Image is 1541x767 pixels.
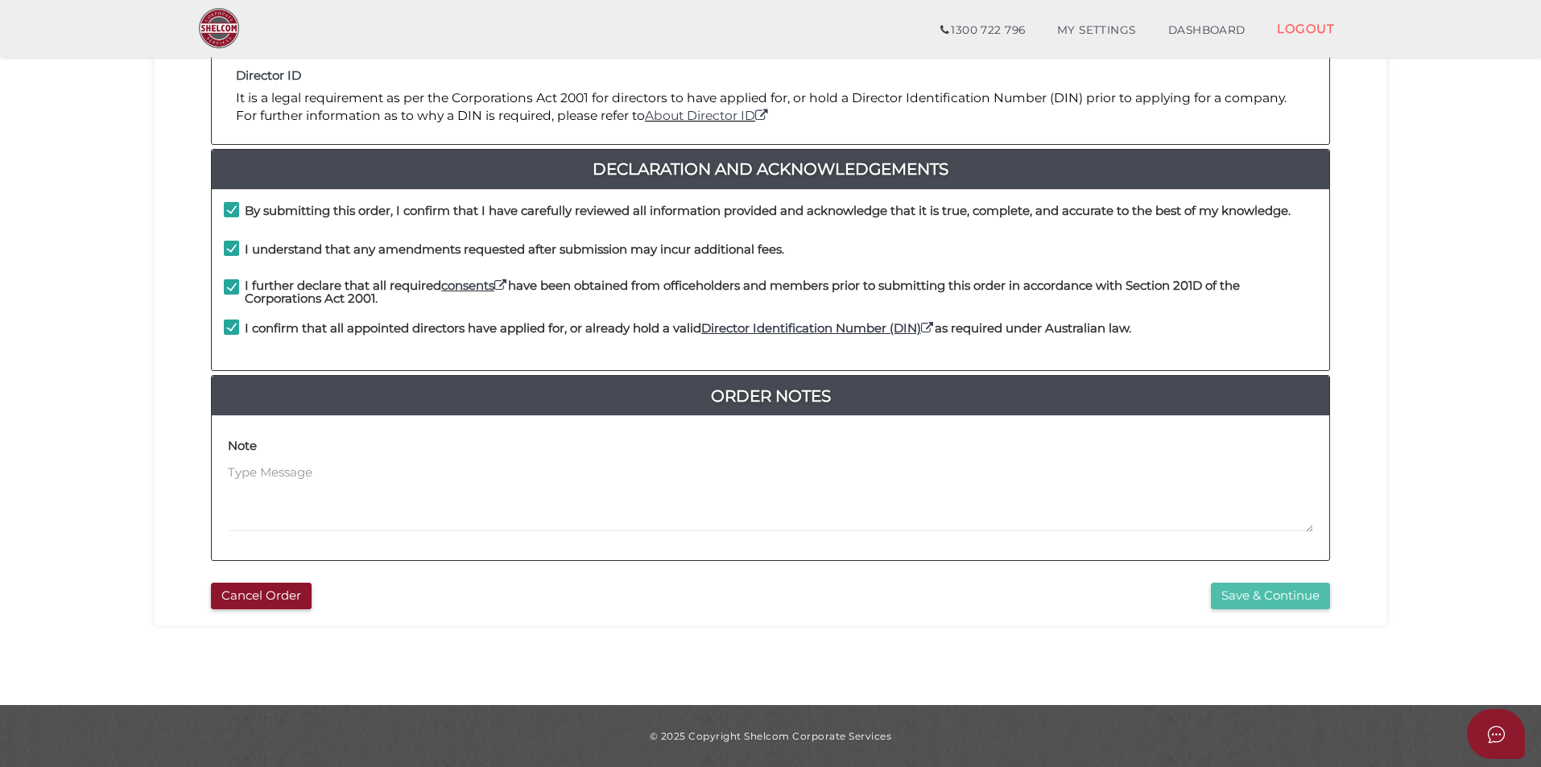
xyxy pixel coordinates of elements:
a: consents [441,278,508,293]
h4: I further declare that all required have been obtained from officeholders and members prior to su... [245,279,1317,306]
button: Save & Continue [1211,583,1330,609]
a: Director Identification Number (DIN) [701,320,935,336]
a: About Director ID [645,108,770,123]
a: Declaration And Acknowledgements [212,156,1329,182]
a: MY SETTINGS [1041,14,1152,47]
button: Cancel Order [211,583,312,609]
a: 1300 722 796 [924,14,1041,47]
h4: Note [228,439,257,453]
p: It is a legal requirement as per the Corporations Act 2001 for directors to have applied for, or ... [236,89,1305,126]
a: DASHBOARD [1152,14,1262,47]
h4: I understand that any amendments requested after submission may incur additional fees. [245,243,784,257]
h4: Director ID [236,69,1305,83]
div: © 2025 Copyright Shelcom Corporate Services [167,729,1374,743]
h4: By submitting this order, I confirm that I have carefully reviewed all information provided and a... [245,204,1291,218]
h4: I confirm that all appointed directors have applied for, or already hold a valid as required unde... [245,322,1131,336]
a: Order Notes [212,383,1329,409]
button: Open asap [1467,709,1525,759]
a: LOGOUT [1261,12,1350,45]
